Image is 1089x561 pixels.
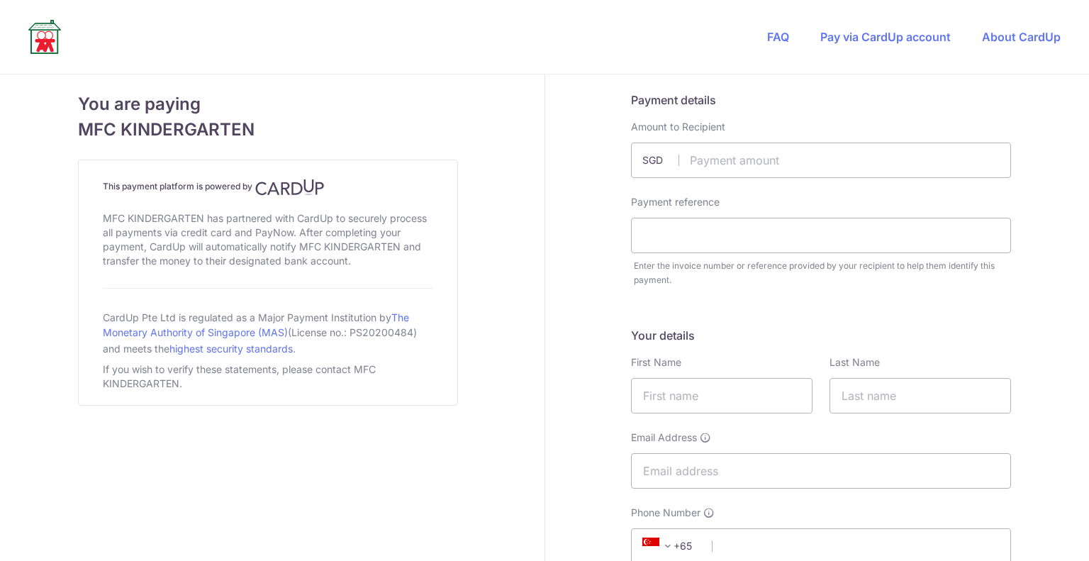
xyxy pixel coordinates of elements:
[767,30,789,44] a: FAQ
[103,306,433,360] div: CardUp Pte Ltd is regulated as a Major Payment Institution by (License no.: PS20200484) and meets...
[631,143,1011,178] input: Payment amount
[631,120,725,134] label: Amount to Recipient
[78,91,458,117] span: You are paying
[169,343,293,355] a: highest security standards
[982,30,1061,44] a: About CardUp
[642,538,676,555] span: +65
[642,153,679,167] span: SGD
[631,378,812,413] input: First name
[631,453,1011,489] input: Email address
[631,506,700,520] span: Phone Number
[820,30,951,44] a: Pay via CardUp account
[631,327,1011,344] h5: Your details
[103,179,433,196] h4: This payment platform is powered by
[103,360,433,394] div: If you wish to verify these statements, please contact MFC KINDERGARTEN.
[78,117,458,143] span: MFC KINDERGARTEN
[631,91,1011,109] h5: Payment details
[255,179,325,196] img: CardUp
[631,431,697,445] span: Email Address
[634,259,1011,287] div: Enter the invoice number or reference provided by your recipient to help them identify this payment.
[638,538,702,555] span: +65
[830,355,880,370] label: Last Name
[103,209,433,271] div: MFC KINDERGARTEN has partnered with CardUp to securely process all payments via credit card and P...
[631,355,681,370] label: First Name
[830,378,1011,413] input: Last name
[631,195,720,209] label: Payment reference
